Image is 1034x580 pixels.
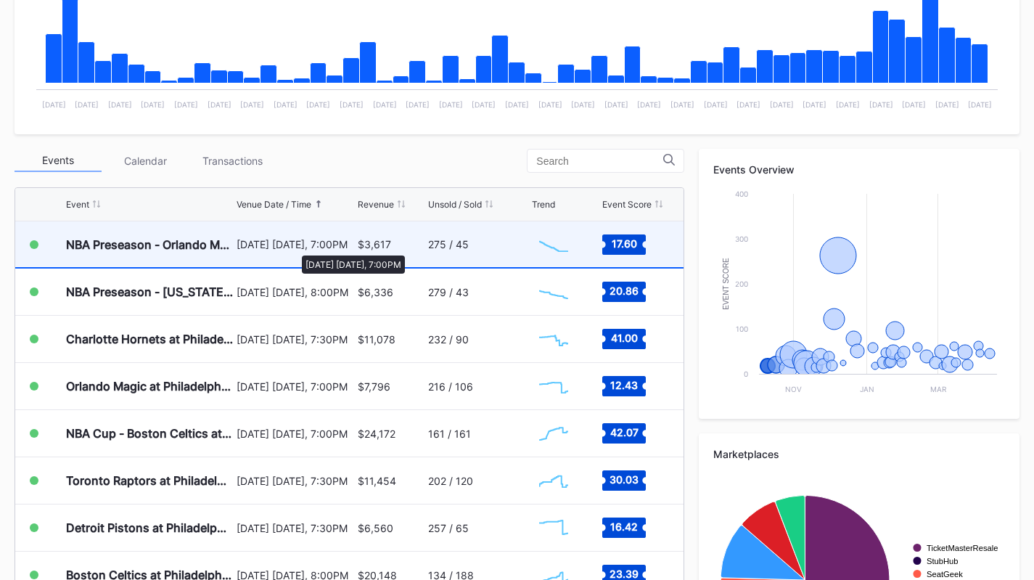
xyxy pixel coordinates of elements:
text: [DATE] [637,100,661,109]
text: [DATE] [439,100,463,109]
text: [DATE] [538,100,562,109]
text: [DATE] [736,100,760,109]
text: 300 [735,234,748,243]
div: Detroit Pistons at Philadelphia 76ers [66,520,233,535]
div: Calendar [102,150,189,172]
text: [DATE] [42,100,66,109]
text: [DATE] [208,100,231,109]
div: [DATE] [DATE], 7:30PM [237,333,353,346]
div: $3,617 [358,238,391,250]
div: $24,172 [358,428,395,440]
div: Trend [532,199,555,210]
div: $7,796 [358,380,390,393]
text: 30.03 [610,473,639,486]
div: $11,078 [358,333,395,346]
text: 17.60 [612,237,637,249]
div: Orlando Magic at Philadelphia 76ers [66,379,233,393]
text: [DATE] [108,100,132,109]
text: [DATE] [770,100,794,109]
text: 20.86 [610,285,639,297]
svg: Chart title [532,226,575,263]
text: [DATE] [935,100,959,109]
text: [DATE] [240,100,264,109]
text: 16.42 [610,520,638,533]
div: Toronto Raptors at Philadelphia 76ers [66,473,233,488]
svg: Chart title [532,274,575,310]
text: [DATE] [571,100,595,109]
div: Event Score [602,199,652,210]
svg: Chart title [532,415,575,452]
text: [DATE] [869,100,893,109]
text: 400 [735,189,748,198]
text: [DATE] [406,100,430,109]
div: 232 / 90 [428,333,469,346]
div: Revenue [358,199,394,210]
input: Search [536,155,663,167]
div: Marketplaces [713,448,1005,460]
text: 12.43 [610,379,638,391]
text: [DATE] [505,100,529,109]
div: 279 / 43 [428,286,469,298]
div: 275 / 45 [428,238,469,250]
div: $6,560 [358,522,393,534]
div: 161 / 161 [428,428,471,440]
div: NBA Preseason - [US_STATE] Timberwolves at Philadelphia 76ers [66,285,233,299]
div: Venue Date / Time [237,199,311,210]
text: TicketMasterResale [927,544,998,552]
svg: Chart title [713,187,1004,404]
text: 0 [744,369,748,378]
text: [DATE] [968,100,992,109]
text: 100 [736,324,748,333]
text: [DATE] [174,100,198,109]
div: Events Overview [713,163,1005,176]
text: SeatGeek [927,570,963,579]
div: Unsold / Sold [428,199,482,210]
div: [DATE] [DATE], 7:00PM [237,428,353,440]
div: $11,454 [358,475,396,487]
text: [DATE] [141,100,165,109]
svg: Chart title [532,510,575,546]
text: [DATE] [75,100,99,109]
div: [DATE] [DATE], 8:00PM [237,286,353,298]
div: NBA Preseason - Orlando Magic at Philadelphia 76ers [66,237,233,252]
text: [DATE] [604,100,628,109]
div: NBA Cup - Boston Celtics at Philadelphia 76ers [66,426,233,441]
text: [DATE] [472,100,496,109]
div: 257 / 65 [428,522,469,534]
text: 200 [735,279,748,288]
text: 41.00 [611,332,638,344]
div: 216 / 106 [428,380,473,393]
div: Transactions [189,150,276,172]
text: [DATE] [803,100,826,109]
text: Event Score [722,258,730,310]
text: Jan [860,385,874,393]
div: [DATE] [DATE], 7:30PM [237,522,353,534]
text: [DATE] [704,100,728,109]
div: 202 / 120 [428,475,473,487]
text: Mar [930,385,947,393]
div: [DATE] [DATE], 7:00PM [237,380,353,393]
svg: Chart title [532,462,575,499]
text: [DATE] [340,100,364,109]
svg: Chart title [532,368,575,404]
text: [DATE] [670,100,694,109]
div: $6,336 [358,286,393,298]
text: [DATE] [373,100,397,109]
text: StubHub [927,557,959,565]
text: [DATE] [274,100,298,109]
text: [DATE] [306,100,330,109]
div: [DATE] [DATE], 7:30PM [237,475,353,487]
svg: Chart title [532,321,575,357]
text: 23.39 [610,568,639,580]
text: Nov [786,385,803,393]
text: [DATE] [836,100,860,109]
text: [DATE] [902,100,926,109]
div: [DATE] [DATE], 7:00PM [237,238,353,250]
text: 42.07 [610,426,639,438]
div: Charlotte Hornets at Philadelphia 76ers [66,332,233,346]
div: Events [15,150,102,172]
div: Event [66,199,89,210]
